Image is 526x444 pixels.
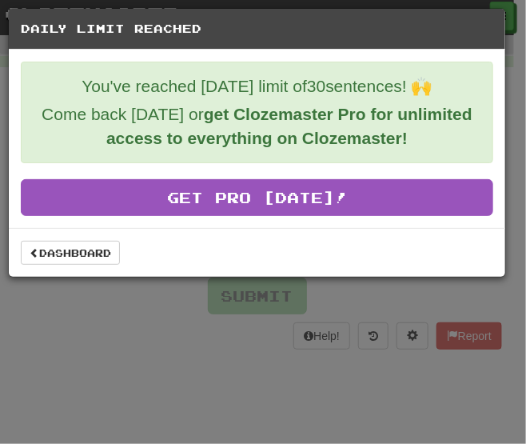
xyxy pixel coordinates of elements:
[21,179,493,216] a: Get Pro [DATE]!
[21,241,120,265] a: Dashboard
[21,21,493,37] h5: Daily Limit Reached
[106,105,472,147] strong: get Clozemaster Pro for unlimited access to everything on Clozemaster!
[34,74,480,98] p: You've reached [DATE] limit of 30 sentences! 🙌
[34,102,480,150] p: Come back [DATE] or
